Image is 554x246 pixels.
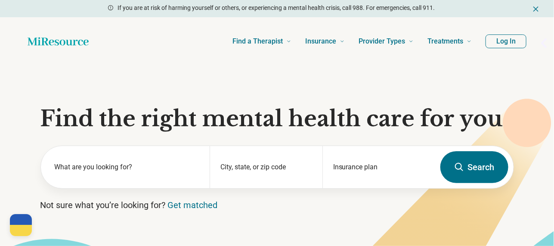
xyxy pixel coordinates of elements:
[440,151,508,183] button: Search
[359,35,405,47] span: Provider Types
[40,199,514,211] p: Not sure what you’re looking for?
[40,106,514,132] h1: Find the right mental health care for you
[427,35,463,47] span: Treatments
[486,34,526,48] button: Log In
[118,3,435,12] p: If you are at risk of harming yourself or others, or experiencing a mental health crisis, call 98...
[168,200,218,210] a: Get matched
[305,24,345,59] a: Insurance
[55,162,200,172] label: What are you looking for?
[232,35,283,47] span: Find a Therapist
[28,33,89,50] a: Home page
[532,3,540,14] button: Dismiss
[427,24,472,59] a: Treatments
[232,24,291,59] a: Find a Therapist
[359,24,414,59] a: Provider Types
[305,35,336,47] span: Insurance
